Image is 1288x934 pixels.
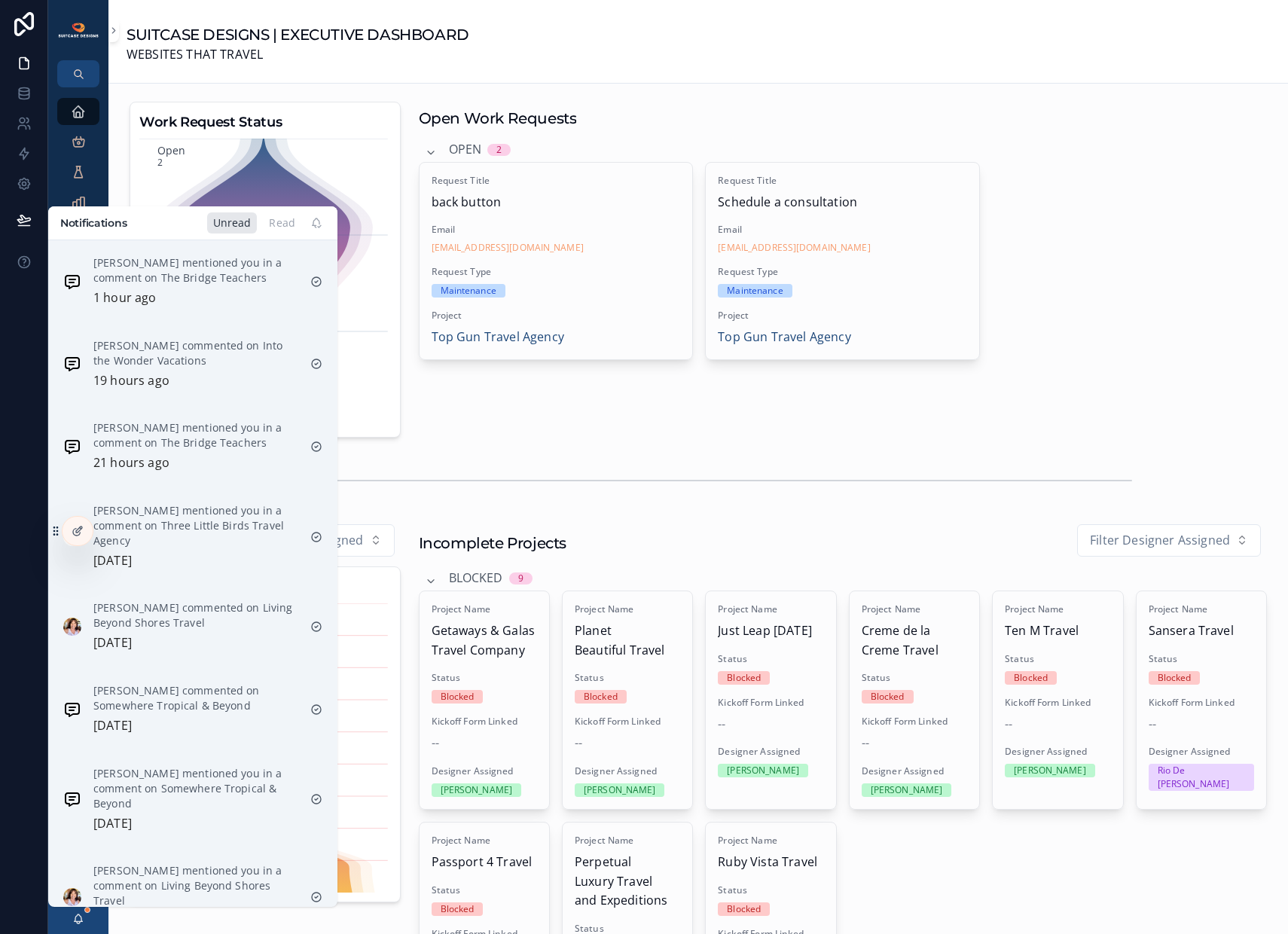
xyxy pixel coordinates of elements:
span: Designer Assigned [862,765,967,777]
a: Project NameTen M TravelStatusBlockedKickoff Form Linked--Designer Assigned[PERSON_NAME] [992,591,1123,810]
span: Status [432,672,537,684]
a: Request TitleSchedule a consultationEmail[EMAIL_ADDRESS][DOMAIN_NAME]Request TypeMaintenanceProje... [705,162,980,360]
div: Read [263,212,301,233]
div: [PERSON_NAME] [727,764,799,777]
span: Filter Designer Assigned [1090,531,1230,551]
span: Just Leap [DATE] [718,621,823,641]
img: Notification icon [63,438,81,456]
span: Project Name [575,835,680,847]
a: [EMAIL_ADDRESS][DOMAIN_NAME] [432,242,584,254]
img: Notification icon [63,700,81,719]
span: Kickoff Form Linked [1149,697,1254,709]
a: Top Gun Travel Agency [432,328,564,347]
span: -- [1005,715,1012,734]
span: Status [862,672,967,684]
div: Blocked [871,690,905,704]
span: WEBSITES THAT TRAVEL [127,45,469,65]
a: Project NameJust Leap [DATE]StatusBlockedKickoff Form Linked--Designer Assigned[PERSON_NAME] [705,591,836,810]
a: Project NameSansera TravelStatusBlockedKickoff Form Linked--Designer AssignedRio De [PERSON_NAME] [1136,591,1267,810]
div: Blocked [441,690,475,704]
span: Designer Assigned [575,765,680,777]
span: Creme de la Creme Travel [862,621,967,660]
div: Blocked [727,902,761,916]
div: Blocked [727,671,761,685]
span: Getaways & Galas Travel Company [432,621,537,660]
span: Email [432,224,681,236]
div: [PERSON_NAME] [584,783,656,797]
span: Project [718,310,967,322]
p: [PERSON_NAME] commented on Into the Wonder Vacations [93,338,298,368]
a: [EMAIL_ADDRESS][DOMAIN_NAME] [718,242,870,254]
div: [PERSON_NAME] [871,783,943,797]
span: Ruby Vista Travel [718,853,823,872]
span: Request Type [432,266,681,278]
span: Designer Assigned [1005,746,1110,758]
div: 9 [518,572,523,585]
span: -- [1149,715,1156,734]
p: [DATE] [93,814,132,834]
div: Rio De [PERSON_NAME] [1158,764,1245,791]
div: Blocked [1158,671,1192,685]
span: Ten M Travel [1005,621,1110,641]
span: Perpetual Luxury Travel and Expeditions [575,853,680,911]
span: -- [862,734,869,753]
a: Request Titleback buttonEmail[EMAIL_ADDRESS][DOMAIN_NAME]Request TypeMaintenanceProjectTop Gun Tr... [419,162,694,360]
p: [PERSON_NAME] commented on Living Beyond Shores Travel [93,600,298,630]
h3: Work Request Status [139,111,391,133]
span: Status [1149,653,1254,665]
p: [PERSON_NAME] mentioned you in a comment on Living Beyond Shores Travel [93,863,298,908]
span: Designer Assigned [718,746,823,758]
span: Status [718,884,823,896]
span: Status [718,653,823,665]
div: Unread [207,212,258,233]
span: Designer Assigned [1149,746,1254,758]
span: -- [432,734,439,753]
text: 2 [157,156,163,169]
span: Open [449,140,482,160]
span: Passport 4 Travel [432,853,537,872]
span: Kickoff Form Linked [575,716,680,728]
h1: Incomplete Projects [419,533,566,554]
h1: Open Work Requests [419,108,577,129]
img: Notification icon [63,273,81,291]
p: [DATE] [93,716,132,736]
div: Maintenance [727,284,783,298]
a: Project NameGetaways & Galas Travel CompanyStatusBlockedKickoff Form Linked--Designer Assigned[PE... [419,591,550,810]
p: [PERSON_NAME] commented on Somewhere Tropical & Beyond [93,683,298,713]
img: App logo [57,22,99,38]
p: [PERSON_NAME] mentioned you in a comment on Three Little Birds Travel Agency [93,503,298,548]
span: Schedule a consultation [718,193,967,212]
span: Request Title [432,175,681,187]
span: Sansera Travel [1149,621,1254,641]
span: Project Name [432,835,537,847]
span: Request Title [718,175,967,187]
a: Project NamePlanet Beautiful TravelStatusBlockedKickoff Form Linked--Designer Assigned[PERSON_NAME] [562,591,693,810]
p: 1 hour ago [93,288,157,308]
a: Project NameCreme de la Creme TravelStatusBlockedKickoff Form Linked--Designer Assigned[PERSON_NAME] [849,591,980,810]
span: Project Name [432,603,537,615]
div: 2 [496,144,502,156]
span: Status [432,884,537,896]
p: [PERSON_NAME] mentioned you in a comment on The Bridge Teachers [93,255,298,285]
span: Status [1005,653,1110,665]
div: Blocked [441,902,475,916]
div: Blocked [1014,671,1048,685]
span: Project [432,310,681,322]
span: Status [575,672,680,684]
h1: Notifications [60,215,127,230]
span: back button [432,193,681,212]
span: Kickoff Form Linked [432,716,537,728]
div: [PERSON_NAME] [1014,764,1086,777]
div: scrollable content [48,87,108,386]
p: [PERSON_NAME] mentioned you in a comment on The Bridge Teachers [93,420,298,450]
p: 21 hours ago [93,453,169,473]
img: Notification icon [63,355,81,373]
img: Notification icon [63,888,81,906]
img: Notification icon [63,790,81,808]
div: [PERSON_NAME] [441,783,513,797]
h1: SUITCASE DESIGNS | EXECUTIVE DASHBOARD [127,24,469,45]
text: Open [157,142,186,157]
span: Top Gun Travel Agency [718,328,850,347]
img: Notification icon [63,618,81,636]
p: [DATE] [93,551,132,571]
